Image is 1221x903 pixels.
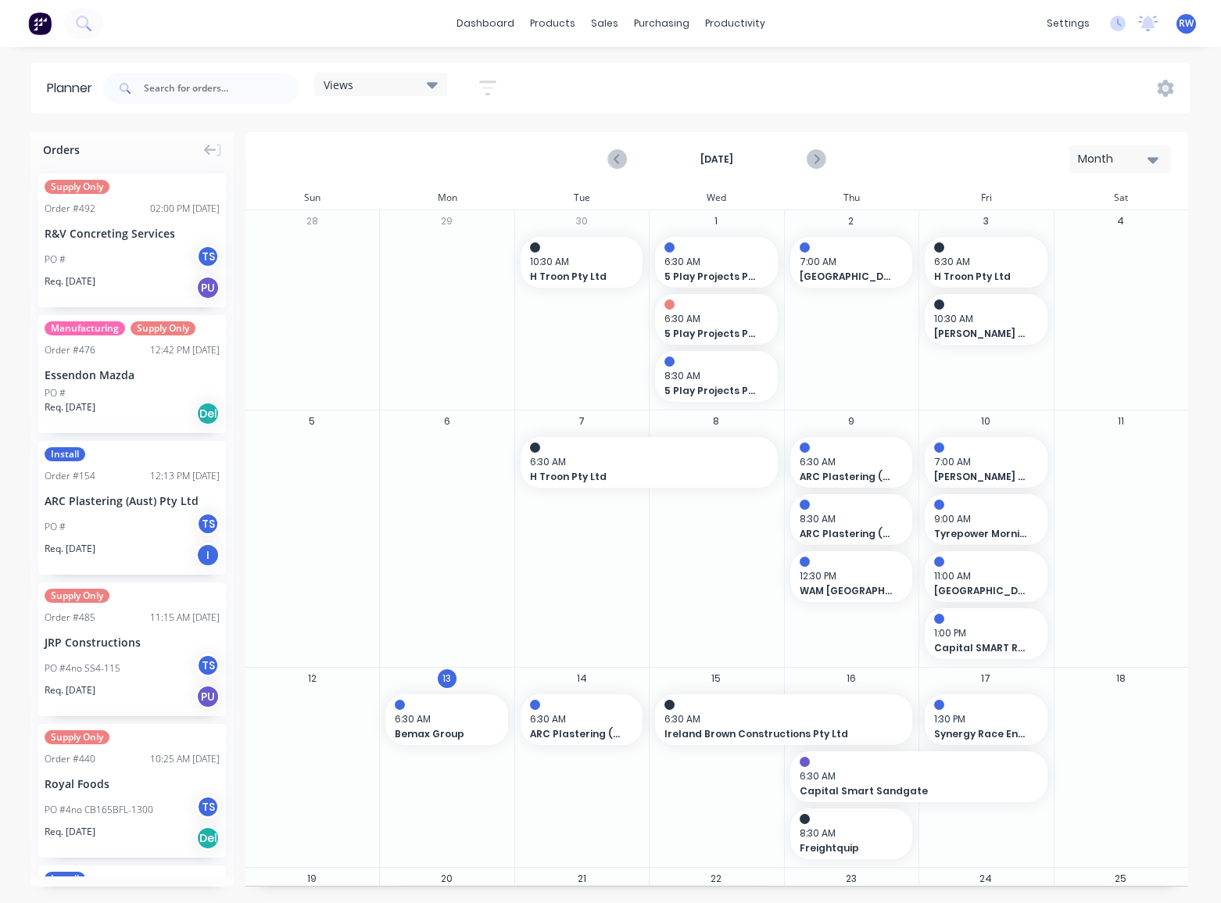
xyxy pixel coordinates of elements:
span: Capital SMART Repairs - [GEOGRAPHIC_DATA] [934,641,1027,655]
div: TS [196,245,220,268]
button: 25 [1112,869,1130,888]
div: PO # [45,386,66,400]
div: 6:30 AMH Troon Pty Ltd [521,437,778,488]
span: WAM [GEOGRAPHIC_DATA] [800,584,893,598]
button: 14 [572,669,591,688]
span: 8:30 AM [664,369,761,383]
button: 11 [1112,412,1130,431]
span: 5 Play Projects PTY LTD [664,384,757,398]
div: 12:13 PM [DATE] [150,469,220,483]
div: 7:00 AM[GEOGRAPHIC_DATA][PERSON_NAME] [790,237,912,288]
span: Supply Only [45,589,109,603]
button: 24 [976,869,995,888]
span: [GEOGRAPHIC_DATA][PERSON_NAME] [934,584,1027,598]
span: Tyrepower Mornington [934,527,1027,541]
button: 8 [707,412,725,431]
span: 7:00 AM [934,455,1030,469]
div: 7:00 AM[PERSON_NAME] Factory [925,437,1047,488]
div: 12:30 PMWAM [GEOGRAPHIC_DATA] [790,551,912,602]
div: PU [196,276,220,299]
div: settings [1039,12,1097,35]
button: 10 [976,412,995,431]
div: 10:30 AMH Troon Pty Ltd [521,237,643,288]
span: Install [45,447,85,461]
span: 1:00 PM [934,626,1030,640]
div: purchasing [626,12,697,35]
strong: [DATE] [639,152,795,167]
span: 6:30 AM [800,769,1030,783]
button: 9 [842,412,861,431]
span: H Troon Pty Ltd [530,470,744,484]
div: Order # 154 [45,469,95,483]
div: 9:00 AMTyrepower Mornington [925,494,1047,545]
div: 6:30 AMARC Plastering (Aust) Pty Ltd [521,694,643,745]
div: 6:30 AMIreland Brown Constructions Pty Ltd [655,694,912,745]
div: PO #4no SS4-115 [45,661,120,675]
span: ARC Plastering (Aust) Pty Ltd [800,527,893,541]
span: Supply Only [45,180,109,194]
div: ARC Plastering (Aust) Pty Ltd [45,493,220,509]
button: 15 [707,669,725,688]
button: 18 [1112,669,1130,688]
a: dashboard [449,12,522,35]
button: 29 [438,212,457,231]
span: Manufacturing [45,321,125,335]
div: PO # [45,520,66,534]
div: 11:00 AM[GEOGRAPHIC_DATA][PERSON_NAME] [925,551,1047,602]
div: Planner [47,79,100,98]
div: products [522,12,583,35]
div: Del [196,826,220,850]
button: 1 [707,212,725,231]
div: 1:30 PMSynergy Race Engines [925,694,1047,745]
div: Sat [1054,186,1188,210]
div: Thu [784,186,918,210]
img: Factory [28,12,52,35]
button: 19 [303,869,321,888]
div: 8:30 AM5 Play Projects PTY LTD [655,351,777,402]
div: Wed [649,186,783,210]
span: Views [324,77,353,93]
span: RW [1179,16,1194,30]
div: 10:30 AM[PERSON_NAME] Builders - [GEOGRAPHIC_DATA] [925,294,1047,345]
span: 6:30 AM [395,712,491,726]
button: Previous page [609,149,627,169]
button: 7 [572,412,591,431]
div: PU [196,685,220,708]
span: 6:30 AM [530,455,761,469]
span: 1:30 PM [934,712,1030,726]
div: TS [196,512,220,536]
button: 5 [303,412,321,431]
span: 6:30 AM [800,455,896,469]
div: I [196,543,220,567]
button: 12 [303,669,321,688]
span: 8:30 AM [800,512,896,526]
button: 30 [572,212,591,231]
div: Fri [918,186,1053,210]
span: 10:30 AM [934,312,1030,326]
div: TS [196,795,220,819]
span: 11:00 AM [934,569,1030,583]
span: Ireland Brown Constructions Pty Ltd [664,727,879,741]
button: 21 [572,869,591,888]
div: Del [196,402,220,425]
div: Mon [379,186,514,210]
button: 2 [842,212,861,231]
button: 6 [438,412,457,431]
div: 8:30 AMFreightquip [790,808,912,859]
div: 12:42 PM [DATE] [150,343,220,357]
span: Install [45,872,85,886]
div: Essendon Mazda [45,367,220,383]
div: PO #4no CB165BFL-1300 [45,803,153,817]
div: 6:30 AM5 Play Projects PTY LTD [655,237,777,288]
span: 6:30 AM [934,255,1030,269]
span: 6:30 AM [664,312,761,326]
div: 02:00 PM [DATE] [150,202,220,216]
div: productivity [697,12,773,35]
span: Req. [DATE] [45,542,95,556]
div: Order # 440 [45,752,95,766]
div: 8:30 AMARC Plastering (Aust) Pty Ltd [790,494,912,545]
span: 9:00 AM [934,512,1030,526]
div: 6:30 AMCapital Smart Sandgate [790,751,1047,802]
button: 4 [1112,212,1130,231]
div: 6:30 AMARC Plastering (Aust) Pty Ltd [790,437,912,488]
